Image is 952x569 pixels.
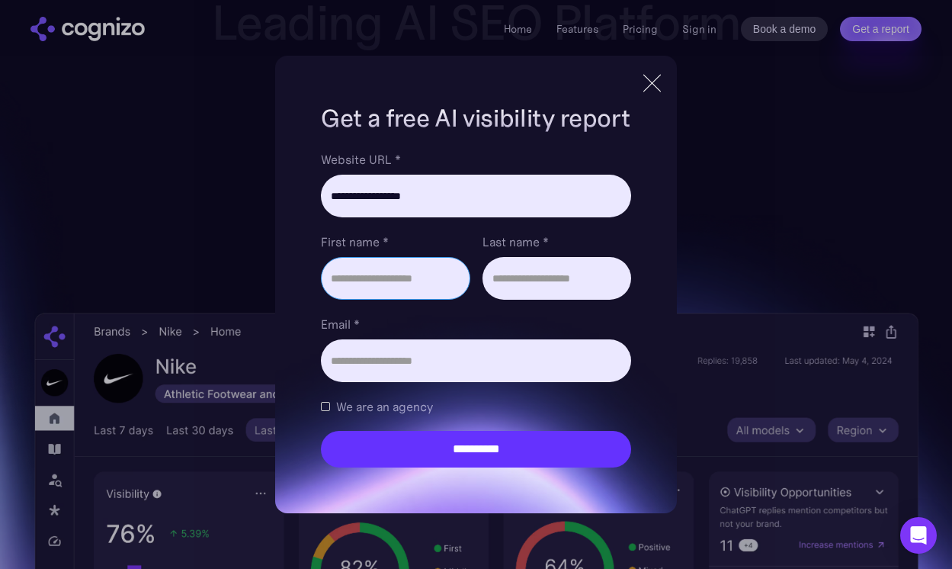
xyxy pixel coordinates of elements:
label: Last name * [482,233,631,251]
span: We are an agency [336,397,433,416]
label: First name * [321,233,470,251]
div: Open Intercom Messenger [900,517,937,554]
h1: Get a free AI visibility report [321,101,630,135]
label: Website URL * [321,150,630,169]
label: Email * [321,315,630,333]
form: Brand Report Form [321,150,630,468]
